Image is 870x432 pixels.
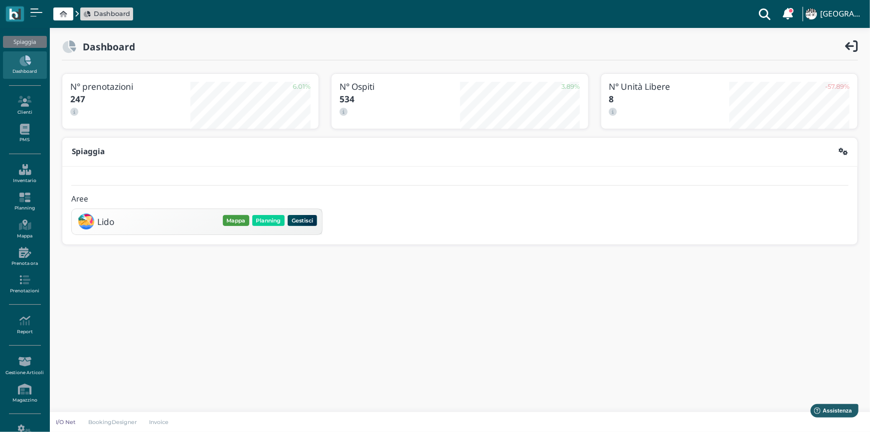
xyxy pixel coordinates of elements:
button: Mappa [223,215,249,226]
a: Dashboard [3,51,46,79]
img: ... [806,8,817,19]
b: 534 [340,93,354,105]
a: Inventario [3,160,46,188]
button: Gestisci [288,215,317,226]
span: Assistenza [29,8,66,15]
h3: N° Unità Libere [609,82,729,91]
img: logo [9,8,20,20]
a: ... [GEOGRAPHIC_DATA] [804,2,864,26]
a: Dashboard [84,9,130,18]
b: 8 [609,93,614,105]
h3: N° Ospiti [340,82,460,91]
h4: Aree [71,195,88,204]
a: PMS [3,120,46,147]
a: Clienti [3,92,46,119]
h3: N° prenotazioni [70,82,190,91]
b: Spiaggia [72,146,105,157]
a: Planning [3,188,46,216]
div: Spiaggia [3,36,46,48]
a: Prenota ora [3,243,46,270]
span: Dashboard [94,9,130,18]
b: 247 [70,93,85,105]
iframe: Help widget launcher [799,401,862,424]
button: Planning [252,215,285,226]
a: Mappa [3,216,46,243]
a: Prenotazioni [3,270,46,298]
h3: Lido [97,217,114,226]
h4: [GEOGRAPHIC_DATA] [820,10,864,18]
h2: Dashboard [76,41,135,52]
